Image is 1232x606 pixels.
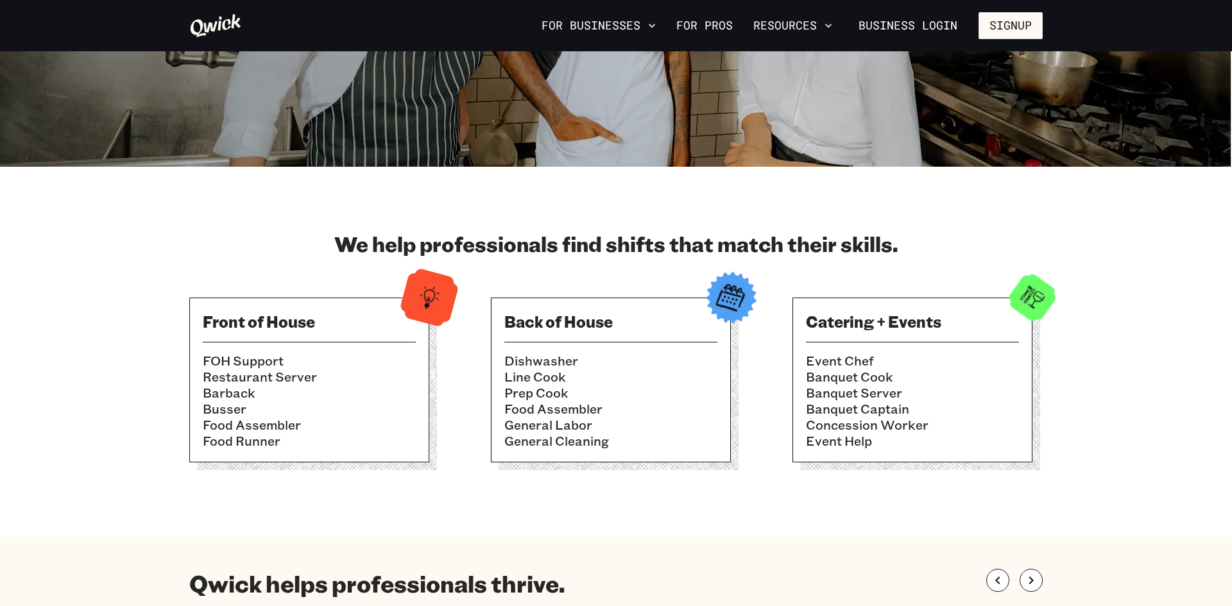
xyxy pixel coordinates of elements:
li: Banquet Server [806,385,1019,401]
a: For Pros [671,15,738,37]
h1: Qwick helps professionals thrive. [189,569,565,598]
h3: Back of House [504,311,717,332]
li: General Labor [504,417,717,433]
li: Concession Worker [806,417,1019,433]
button: For Businesses [536,15,661,37]
button: Signup [979,12,1043,39]
li: Restaurant Server [203,369,416,385]
li: Food Assembler [504,401,717,417]
a: Business Login [848,12,968,39]
li: Banquet Cook [806,369,1019,385]
li: Prep Cook [504,385,717,401]
li: Busser [203,401,416,417]
li: General Cleaning [504,433,717,449]
h3: Front of House [203,311,416,332]
li: Line Cook [504,369,717,385]
h3: Catering + Events [806,311,1019,332]
button: Resources [748,15,837,37]
li: Barback [203,385,416,401]
li: Event Chef [806,353,1019,369]
li: Dishwasher [504,353,717,369]
li: Event Help [806,433,1019,449]
li: Food Assembler [203,417,416,433]
li: FOH Support [203,353,416,369]
li: Banquet Captain [806,401,1019,417]
h2: We help professionals find shifts that match their skills. [189,231,1043,257]
li: Food Runner [203,433,416,449]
